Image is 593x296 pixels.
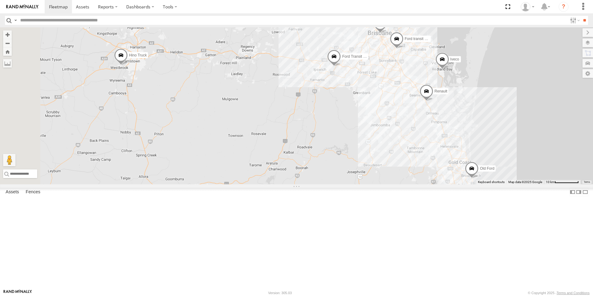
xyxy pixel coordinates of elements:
button: Keyboard shortcuts [478,180,505,184]
span: Map data ©2025 Google [508,180,542,184]
label: Dock Summary Table to the Left [569,188,576,197]
label: Assets [2,188,22,196]
label: Measure [3,59,12,68]
div: Darren Ward [519,2,537,11]
button: Zoom Home [3,47,12,56]
span: Ford Transit (New) [342,54,373,59]
label: Fences [23,188,43,196]
div: © Copyright 2025 - [528,291,590,295]
span: Ford transit (Little) [405,37,435,41]
label: Map Settings [582,69,593,78]
div: Version: 305.03 [268,291,292,295]
label: Search Query [13,16,18,25]
button: Zoom in [3,30,12,39]
label: Hide Summary Table [582,188,588,197]
i: ? [559,2,568,12]
a: Terms [584,181,590,183]
label: Search Filter Options [568,16,581,25]
label: Dock Summary Table to the Right [576,188,582,197]
span: Hino Truck [129,53,147,57]
button: Zoom out [3,39,12,47]
button: Drag Pegman onto the map to open Street View [3,154,16,166]
span: Old Ford [480,167,494,171]
button: Map Scale: 10 km per 74 pixels [544,180,581,184]
a: Terms and Conditions [557,291,590,295]
span: 10 km [546,180,555,184]
a: Visit our Website [3,290,32,296]
span: Renault [435,89,447,93]
img: rand-logo.svg [6,5,38,9]
span: Iveco [450,57,459,61]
